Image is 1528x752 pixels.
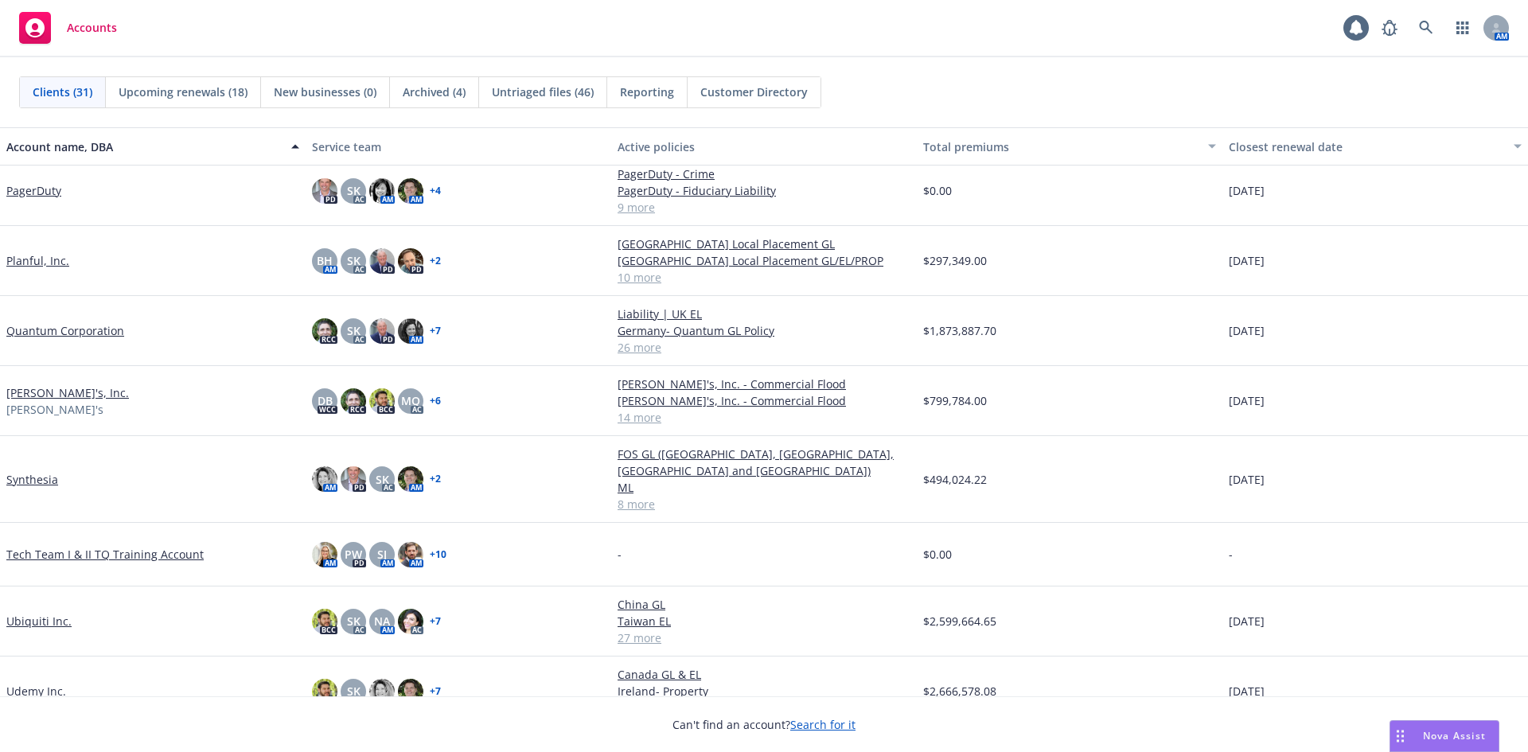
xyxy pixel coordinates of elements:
a: [GEOGRAPHIC_DATA] Local Placement GL [618,236,910,252]
a: 8 more [618,496,910,512]
span: Customer Directory [700,84,808,100]
span: Clients (31) [33,84,92,100]
img: photo [312,466,337,492]
img: photo [312,318,337,344]
span: [DATE] [1229,392,1265,409]
span: NA [374,613,390,629]
a: Udemy Inc. [6,683,66,699]
a: Germany- Quantum GL Policy [618,322,910,339]
img: photo [369,248,395,274]
img: photo [398,542,423,567]
span: [DATE] [1229,683,1265,699]
span: $494,024.22 [923,471,987,488]
span: [DATE] [1229,182,1265,199]
img: photo [369,679,395,704]
div: Active policies [618,138,910,155]
span: SK [347,683,361,699]
a: + 2 [430,474,441,484]
a: [PERSON_NAME]'s, Inc. [6,384,129,401]
span: [DATE] [1229,252,1265,269]
span: $0.00 [923,182,952,199]
a: + 6 [430,396,441,406]
a: Liability | UK EL [618,306,910,322]
a: PagerDuty - Crime [618,166,910,182]
a: Search for it [790,717,856,732]
a: PagerDuty [6,182,61,199]
img: photo [398,679,423,704]
a: Tech Team I & II TQ Training Account [6,546,204,563]
span: $2,666,578.08 [923,683,996,699]
span: [DATE] [1229,322,1265,339]
a: [PERSON_NAME]'s, Inc. - Commercial Flood [618,392,910,409]
span: - [1229,546,1233,563]
button: Closest renewal date [1222,127,1528,166]
a: + 4 [430,186,441,196]
a: Accounts [13,6,123,50]
a: China GL [618,596,910,613]
span: SJ [377,546,387,563]
span: $799,784.00 [923,392,987,409]
a: + 7 [430,687,441,696]
img: photo [369,388,395,414]
span: SK [347,252,361,269]
a: 10 more [618,269,910,286]
span: [DATE] [1229,471,1265,488]
span: [DATE] [1229,613,1265,629]
a: Ubiquiti Inc. [6,613,72,629]
span: SK [376,471,389,488]
a: Report a Bug [1374,12,1405,44]
span: $2,599,664.65 [923,613,996,629]
div: Account name, DBA [6,138,282,155]
span: BH [317,252,333,269]
img: photo [312,542,337,567]
span: SK [347,322,361,339]
img: photo [312,609,337,634]
span: SK [347,182,361,199]
span: $0.00 [923,546,952,563]
span: SK [347,613,361,629]
button: Active policies [611,127,917,166]
img: photo [341,388,366,414]
span: Untriaged files (46) [492,84,594,100]
a: Synthesia [6,471,58,488]
a: Quantum Corporation [6,322,124,339]
span: PW [345,546,362,563]
button: Service team [306,127,611,166]
span: [PERSON_NAME]'s [6,401,103,418]
div: Service team [312,138,605,155]
span: Reporting [620,84,674,100]
span: Archived (4) [403,84,466,100]
img: photo [398,318,423,344]
a: Switch app [1447,12,1479,44]
img: photo [312,679,337,704]
div: Closest renewal date [1229,138,1504,155]
div: Total premiums [923,138,1199,155]
a: ML [618,479,910,496]
span: New businesses (0) [274,84,376,100]
span: Nova Assist [1423,729,1486,742]
span: DB [318,392,333,409]
a: + 2 [430,256,441,266]
span: - [618,546,622,563]
img: photo [369,318,395,344]
a: + 7 [430,617,441,626]
a: 26 more [618,339,910,356]
a: Planful, Inc. [6,252,69,269]
img: photo [398,609,423,634]
a: + 10 [430,550,446,559]
a: [GEOGRAPHIC_DATA] Local Placement GL/EL/PROP [618,252,910,269]
span: Accounts [67,21,117,34]
a: Ireland- Property [618,683,910,699]
span: Can't find an account? [672,716,856,733]
a: Canada GL & EL [618,666,910,683]
span: $1,873,887.70 [923,322,996,339]
img: photo [341,466,366,492]
a: + 7 [430,326,441,336]
a: PagerDuty - Fiduciary Liability [618,182,910,199]
a: 27 more [618,629,910,646]
a: Search [1410,12,1442,44]
img: photo [398,248,423,274]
